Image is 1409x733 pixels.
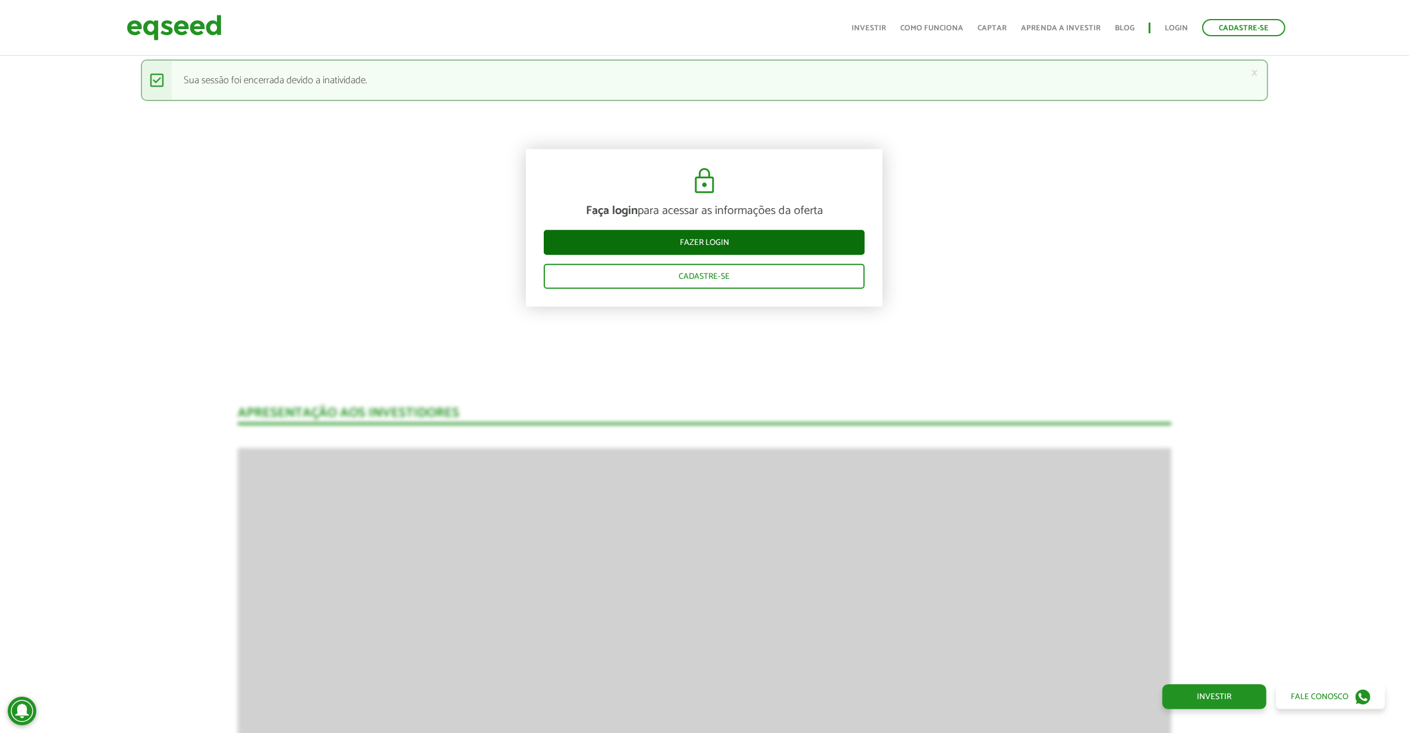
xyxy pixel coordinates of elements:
a: Fale conosco [1276,684,1385,709]
a: Blog [1115,24,1134,32]
a: Investir [852,24,886,32]
a: Aprenda a investir [1021,24,1101,32]
img: cadeado.svg [690,166,719,195]
div: Sua sessão foi encerrada devido a inatividade. [141,59,1268,101]
a: Como funciona [900,24,963,32]
a: Fazer login [544,229,865,254]
a: Cadastre-se [544,263,865,288]
a: Investir [1162,684,1266,709]
a: Captar [978,24,1007,32]
a: × [1251,67,1258,79]
strong: Faça login [586,200,638,220]
img: EqSeed [127,12,222,43]
a: Login [1165,24,1188,32]
a: Cadastre-se [1202,19,1285,36]
p: para acessar as informações da oferta [544,203,865,218]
